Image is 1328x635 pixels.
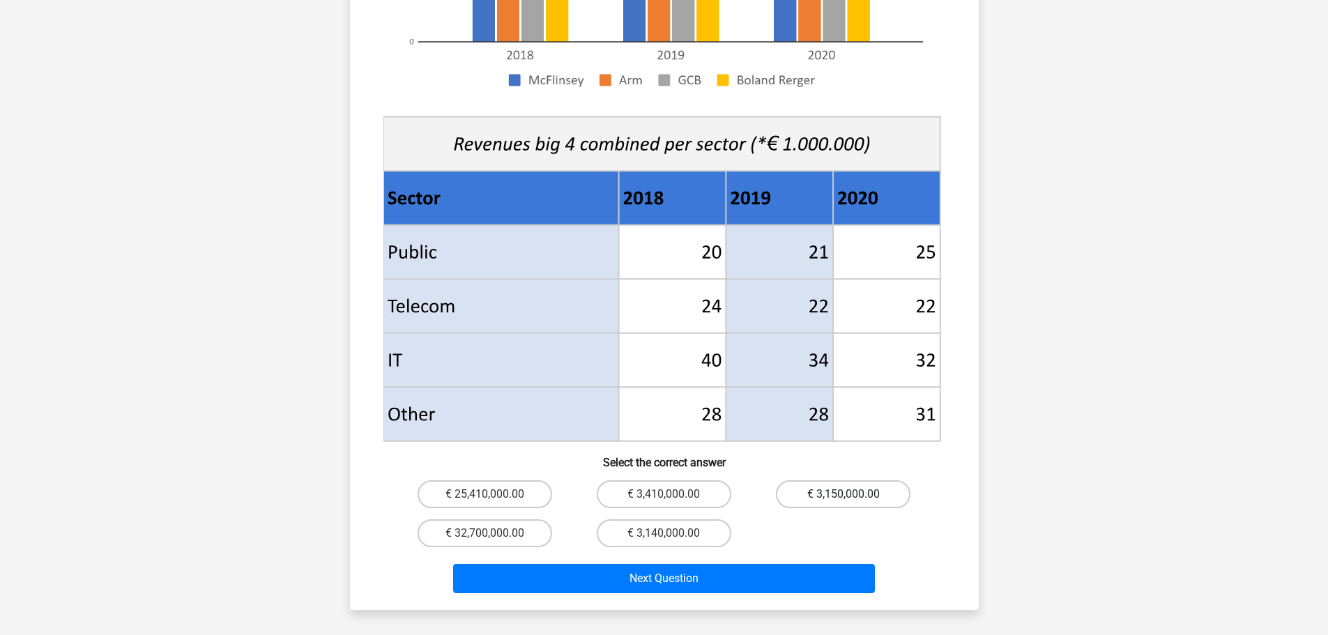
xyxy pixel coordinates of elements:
button: Next Question [453,564,875,593]
label: € 3,150,000.00 [776,480,910,508]
label: € 25,410,000.00 [418,480,552,508]
label: € 32,700,000.00 [418,519,552,547]
label: € 3,140,000.00 [597,519,731,547]
h6: Select the correct answer [372,445,956,469]
label: € 3,410,000.00 [597,480,731,508]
